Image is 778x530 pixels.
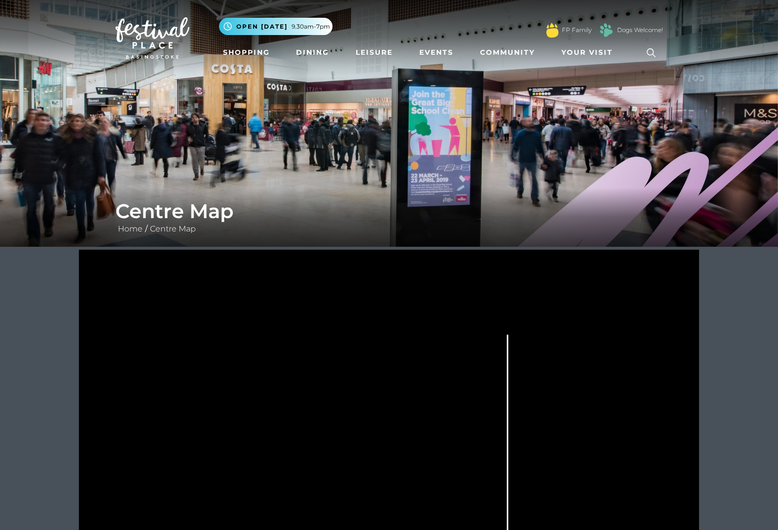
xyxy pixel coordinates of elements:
a: Dogs Welcome! [617,26,663,35]
h1: Centre Map [115,199,663,223]
div: / [108,199,670,235]
a: Shopping [219,43,274,62]
a: Events [415,43,457,62]
a: Your Visit [557,43,622,62]
button: Open [DATE] 9.30am-7pm [219,18,333,35]
span: 9.30am-7pm [292,22,330,31]
a: Dining [292,43,333,62]
a: Leisure [352,43,397,62]
span: Open [DATE] [236,22,288,31]
img: Festival Place Logo [115,17,189,59]
a: Centre Map [148,224,198,233]
a: Community [476,43,539,62]
a: FP Family [562,26,592,35]
a: Home [115,224,145,233]
span: Your Visit [561,47,613,58]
